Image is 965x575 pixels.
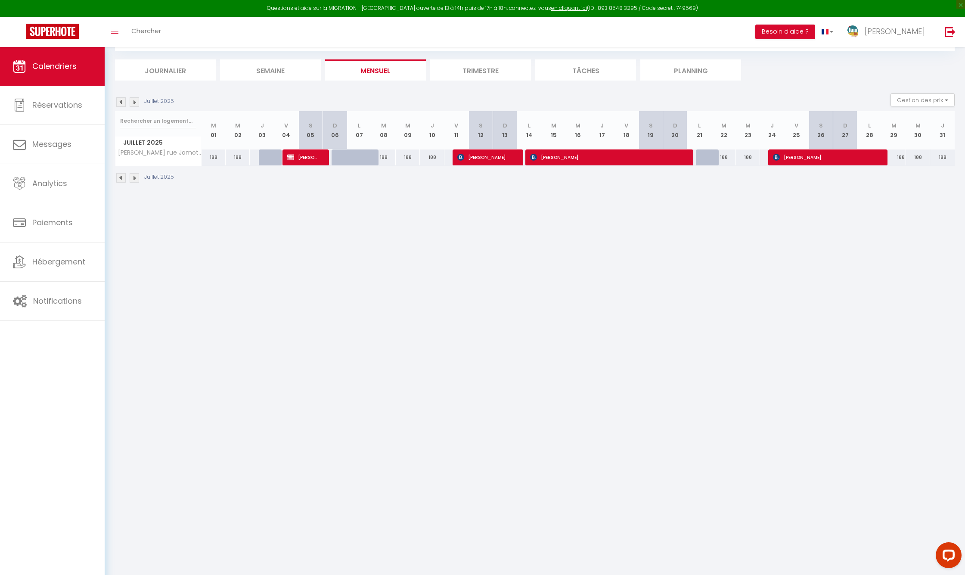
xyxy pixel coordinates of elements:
span: Calendriers [32,61,77,71]
th: 31 [930,111,955,149]
div: 188 [396,149,420,165]
abbr: J [600,121,604,130]
abbr: S [309,121,313,130]
abbr: V [794,121,798,130]
th: 25 [785,111,809,149]
li: Trimestre [430,59,531,81]
li: Tâches [535,59,636,81]
abbr: M [915,121,921,130]
abbr: M [235,121,240,130]
abbr: D [333,121,337,130]
a: en cliquant ici [551,4,587,12]
abbr: M [211,121,216,130]
span: Analytics [32,178,67,189]
th: 18 [614,111,639,149]
div: 188 [881,149,906,165]
abbr: J [941,121,944,130]
th: 19 [639,111,663,149]
li: Mensuel [325,59,426,81]
span: Réservations [32,99,82,110]
th: 29 [881,111,906,149]
img: ... [846,25,859,38]
th: 14 [517,111,541,149]
th: 02 [226,111,250,149]
th: 12 [469,111,493,149]
span: [PERSON_NAME] [530,149,683,165]
th: 09 [396,111,420,149]
abbr: M [381,121,386,130]
abbr: V [624,121,628,130]
a: ... [PERSON_NAME] [840,17,936,47]
th: 03 [250,111,274,149]
abbr: L [868,121,871,130]
th: 27 [833,111,857,149]
abbr: S [479,121,483,130]
a: Chercher [125,17,168,47]
th: 15 [541,111,565,149]
button: Besoin d'aide ? [755,25,815,39]
th: 08 [371,111,395,149]
span: Juillet 2025 [115,137,201,149]
div: 188 [371,149,395,165]
span: [PERSON_NAME] [865,26,925,37]
p: Juillet 2025 [144,97,174,106]
abbr: M [745,121,751,130]
span: Paiements [32,217,73,228]
abbr: L [528,121,531,130]
div: 188 [711,149,735,165]
abbr: J [431,121,434,130]
th: 20 [663,111,687,149]
div: 188 [202,149,226,165]
div: 188 [906,149,930,165]
th: 28 [857,111,881,149]
th: 17 [590,111,614,149]
abbr: V [284,121,288,130]
abbr: M [405,121,410,130]
abbr: D [673,121,677,130]
img: Super Booking [26,24,79,39]
th: 05 [298,111,323,149]
th: 16 [566,111,590,149]
abbr: J [261,121,264,130]
th: 04 [274,111,298,149]
abbr: V [454,121,458,130]
th: 13 [493,111,517,149]
img: logout [945,26,956,37]
li: Planning [640,59,741,81]
abbr: L [698,121,701,130]
abbr: S [649,121,653,130]
abbr: M [891,121,897,130]
th: 26 [809,111,833,149]
button: Gestion des prix [891,93,955,106]
span: [PERSON_NAME] rue Jamot · [GEOGRAPHIC_DATA], [GEOGRAPHIC_DATA], Terrasse, 3 chambres [117,149,203,156]
div: 188 [420,149,444,165]
th: 10 [420,111,444,149]
span: Hébergement [32,256,85,267]
div: 188 [930,149,955,165]
abbr: S [819,121,823,130]
th: 23 [736,111,760,149]
abbr: M [575,121,580,130]
th: 21 [687,111,711,149]
p: Juillet 2025 [144,173,174,181]
span: [PERSON_NAME] [457,149,514,165]
th: 06 [323,111,347,149]
div: 188 [736,149,760,165]
th: 11 [444,111,469,149]
span: Chercher [131,26,161,35]
span: [PERSON_NAME] [287,149,320,165]
span: Notifications [33,295,82,306]
th: 22 [711,111,735,149]
abbr: M [721,121,726,130]
th: 24 [760,111,784,149]
th: 01 [202,111,226,149]
div: 188 [226,149,250,165]
abbr: M [551,121,556,130]
abbr: D [503,121,507,130]
th: 07 [347,111,371,149]
input: Rechercher un logement... [120,113,196,129]
span: Messages [32,139,71,149]
span: [PERSON_NAME] [773,149,878,165]
iframe: LiveChat chat widget [929,539,965,575]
